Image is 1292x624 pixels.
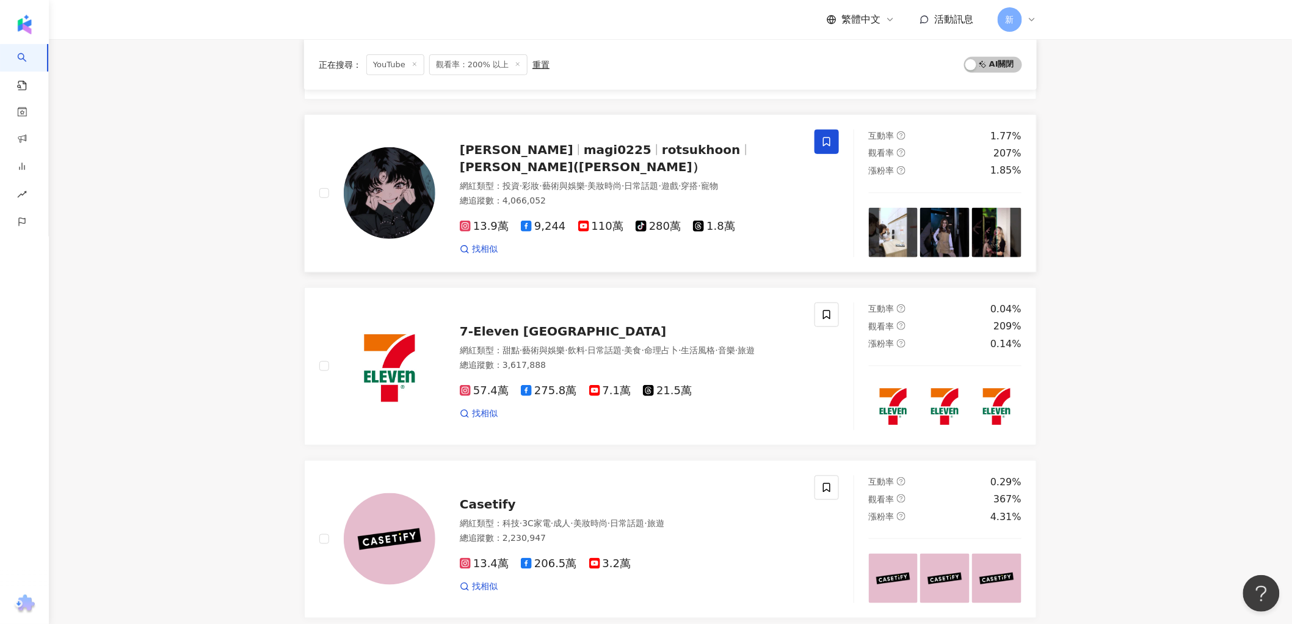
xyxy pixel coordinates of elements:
[645,518,647,528] span: ·
[841,13,880,26] span: 繁體中文
[990,475,1022,489] div: 0.29%
[1243,575,1280,612] iframe: Help Scout Beacon - Open
[587,181,622,191] span: 美妝時尚
[344,320,435,412] img: KOL Avatar
[869,339,895,348] span: 漲粉率
[699,181,701,191] span: ·
[972,381,1022,430] img: post-image
[589,384,631,397] span: 7.1萬
[718,345,735,355] span: 音樂
[990,337,1022,351] div: 0.14%
[990,130,1022,143] div: 1.77%
[542,181,585,191] span: 藝術與娛樂
[472,408,498,420] span: 找相似
[472,581,498,593] span: 找相似
[568,345,585,355] span: 飲料
[642,345,644,355] span: ·
[460,345,800,357] div: 網紅類型 ：
[460,408,498,420] a: 找相似
[460,497,516,512] span: Casetify
[622,345,624,355] span: ·
[897,512,905,521] span: question-circle
[344,147,435,239] img: KOL Avatar
[644,345,678,355] span: 命理占卜
[897,166,905,175] span: question-circle
[990,303,1022,316] div: 0.04%
[920,208,970,257] img: post-image
[869,512,895,521] span: 漲粉率
[681,181,699,191] span: 穿搭
[869,477,895,486] span: 互動率
[460,532,800,545] div: 總追蹤數 ： 2,230,947
[17,44,42,92] a: search
[897,339,905,348] span: question-circle
[319,59,361,69] span: 正在搜尋 ：
[625,345,642,355] span: 美食
[460,324,666,339] span: 7-Eleven [GEOGRAPHIC_DATA]
[522,345,565,355] span: 藝術與娛樂
[869,208,918,257] img: post-image
[678,181,681,191] span: ·
[735,345,738,355] span: ·
[571,518,573,528] span: ·
[701,181,718,191] span: 寵物
[897,149,905,157] span: question-circle
[993,147,1022,160] div: 207%
[460,243,498,255] a: 找相似
[429,54,528,75] span: 觀看率：200% 以上
[13,595,37,614] img: chrome extension
[636,220,681,233] span: 280萬
[625,181,659,191] span: 日常話題
[993,493,1022,506] div: 367%
[521,557,577,570] span: 206.5萬
[869,381,918,430] img: post-image
[520,181,522,191] span: ·
[972,554,1022,603] img: post-image
[460,160,705,174] span: [PERSON_NAME]([PERSON_NAME]）
[460,384,509,397] span: 57.4萬
[503,181,520,191] span: 投資
[716,345,718,355] span: ·
[611,518,645,528] span: 日常話題
[869,166,895,175] span: 漲粉率
[1006,13,1014,26] span: 新
[521,384,577,397] span: 275.8萬
[869,554,918,603] img: post-image
[585,345,587,355] span: ·
[460,195,800,207] div: 總追蹤數 ： 4,066,052
[578,220,623,233] span: 110萬
[573,518,608,528] span: 美妝時尚
[897,131,905,140] span: question-circle
[622,181,624,191] span: ·
[681,345,716,355] span: 生活風格
[460,581,498,593] a: 找相似
[738,345,755,355] span: 旅遊
[344,493,435,585] img: KOL Avatar
[585,181,587,191] span: ·
[647,518,664,528] span: 旅遊
[608,518,610,528] span: ·
[972,208,1022,257] img: post-image
[503,518,520,528] span: 科技
[659,181,661,191] span: ·
[869,494,895,504] span: 觀看率
[897,494,905,503] span: question-circle
[587,345,622,355] span: 日常話題
[460,220,509,233] span: 13.9萬
[897,304,905,313] span: question-circle
[17,182,27,210] span: rise
[869,148,895,158] span: 觀看率
[897,321,905,330] span: question-circle
[539,181,542,191] span: ·
[693,220,735,233] span: 1.8萬
[520,345,522,355] span: ·
[521,220,566,233] span: 9,244
[920,381,970,430] img: post-image
[522,518,551,528] span: 3C家電
[661,181,678,191] span: 遊戲
[304,460,1037,618] a: KOL AvatarCasetify網紅類型：科技·3C家電·成人·美妝時尚·日常話題·旅遊總追蹤數：2,230,94713.4萬206.5萬3.2萬找相似互動率question-circle0...
[522,181,539,191] span: 彩妝
[532,59,550,69] div: 重置
[304,287,1037,446] a: KOL Avatar7-Eleven [GEOGRAPHIC_DATA]網紅類型：甜點·藝術與娛樂·飲料·日常話題·美食·命理占卜·生活風格·音樂·旅遊總追蹤數：3,617,88857.4萬27...
[869,131,895,141] span: 互動率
